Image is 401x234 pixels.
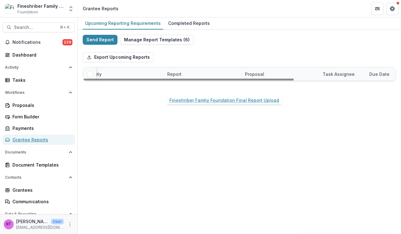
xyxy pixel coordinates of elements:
[2,123,75,133] a: Payments
[2,147,75,157] button: Open Documents
[2,62,75,72] button: Open Activity
[319,71,358,77] div: Task Assignee
[241,67,319,81] div: Proposal
[80,4,121,13] nav: breadcrumb
[5,150,66,154] span: Documents
[2,135,75,145] a: Grantee Reports
[371,2,384,15] button: Partners
[83,17,163,30] a: Upcoming Reporting Requirements
[83,52,154,62] button: Export Upcoming Reports
[366,71,393,77] div: Due Date
[86,67,164,81] div: Entity
[5,65,66,70] span: Activity
[2,209,75,219] button: Open Data & Reporting
[12,113,70,120] div: Form Builder
[12,77,70,83] div: Tasks
[6,222,11,226] div: Beth Tigay
[319,67,366,81] div: Task Assignee
[12,136,70,143] div: Grantee Reports
[12,102,70,108] div: Proposals
[83,19,163,28] div: Upcoming Reporting Requirements
[166,19,212,28] div: Completed Reports
[83,35,118,45] button: Send Report
[2,196,75,207] a: Communications
[2,37,75,47] button: Notifications229
[12,52,70,58] div: Dashboard
[166,17,212,30] a: Completed Reports
[5,212,66,216] span: Data & Reporting
[164,67,241,81] div: Report
[2,88,75,98] button: Open Workflows
[62,39,72,45] span: 229
[14,25,56,30] span: Search...
[16,218,48,225] p: [PERSON_NAME]
[2,185,75,195] a: Grantees
[12,187,70,193] div: Grantees
[5,90,66,95] span: Workflows
[2,160,75,170] a: Document Templates
[5,4,15,14] img: Fineshriber Family Foundation
[386,2,399,15] button: Get Help
[67,2,75,15] button: Open entity switcher
[2,172,75,182] button: Open Contacts
[2,22,75,32] button: Search...
[2,50,75,60] a: Dashboard
[12,162,70,168] div: Document Templates
[2,75,75,85] a: Tasks
[2,112,75,122] a: Form Builder
[16,225,64,230] p: [EMAIL_ADDRESS][DOMAIN_NAME]
[83,5,118,12] div: Grantee Reports
[58,24,71,31] div: ⌘ + K
[17,9,38,15] span: Foundation
[12,125,70,131] div: Payments
[5,175,66,180] span: Contacts
[17,3,64,9] div: Fineshriber Family Foundation
[2,100,75,110] a: Proposals
[51,219,64,224] p: User
[241,71,268,77] div: Proposal
[12,198,70,205] div: Communications
[66,221,74,228] button: More
[120,35,194,45] button: Manage Report Templates (6)
[12,40,62,45] span: Notifications
[164,71,185,77] div: Report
